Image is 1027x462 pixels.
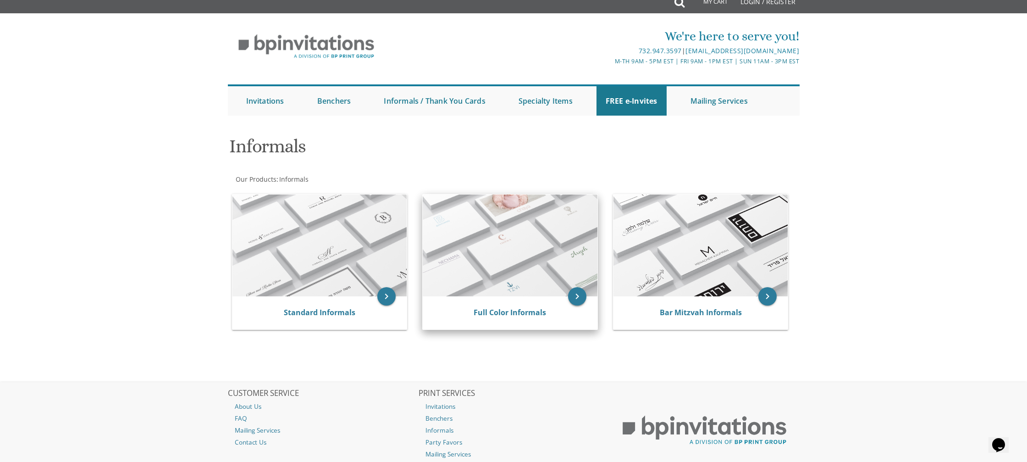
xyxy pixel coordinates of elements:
[228,412,418,424] a: FAQ
[423,195,597,296] img: Full Color Informals
[308,86,360,116] a: Benchers
[419,389,608,398] h2: PRINT SERVICES
[660,307,742,317] a: Bar Mitzvah Informals
[758,287,777,306] a: keyboard_arrow_right
[419,56,799,66] div: M-Th 9am - 5pm EST | Fri 9am - 1pm EST | Sun 11am - 3pm EST
[237,86,293,116] a: Invitations
[232,195,407,296] img: Standard Informals
[284,307,355,317] a: Standard Informals
[228,436,418,448] a: Contact Us
[613,195,788,296] img: Bar Mitzvah Informals
[419,412,608,424] a: Benchers
[419,401,608,412] a: Invitations
[509,86,582,116] a: Specialty Items
[228,389,418,398] h2: CUSTOMER SERVICE
[228,424,418,436] a: Mailing Services
[474,307,546,317] a: Full Color Informals
[228,28,385,66] img: BP Invitation Loft
[278,175,309,184] a: Informals
[228,401,418,412] a: About Us
[639,46,682,55] a: 732.947.3597
[610,407,800,453] img: BP Print Group
[419,436,608,448] a: Party Favors
[685,46,799,55] a: [EMAIL_ADDRESS][DOMAIN_NAME]
[229,136,603,163] h1: Informals
[681,86,757,116] a: Mailing Services
[377,287,396,306] a: keyboard_arrow_right
[279,175,309,184] span: Informals
[419,45,799,56] div: |
[419,27,799,45] div: We're here to serve you!
[228,175,514,184] div: :
[988,425,1018,453] iframe: chat widget
[568,287,586,306] a: keyboard_arrow_right
[419,448,608,460] a: Mailing Services
[596,86,667,116] a: FREE e-Invites
[235,175,276,184] a: Our Products
[419,424,608,436] a: Informals
[375,86,494,116] a: Informals / Thank You Cards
